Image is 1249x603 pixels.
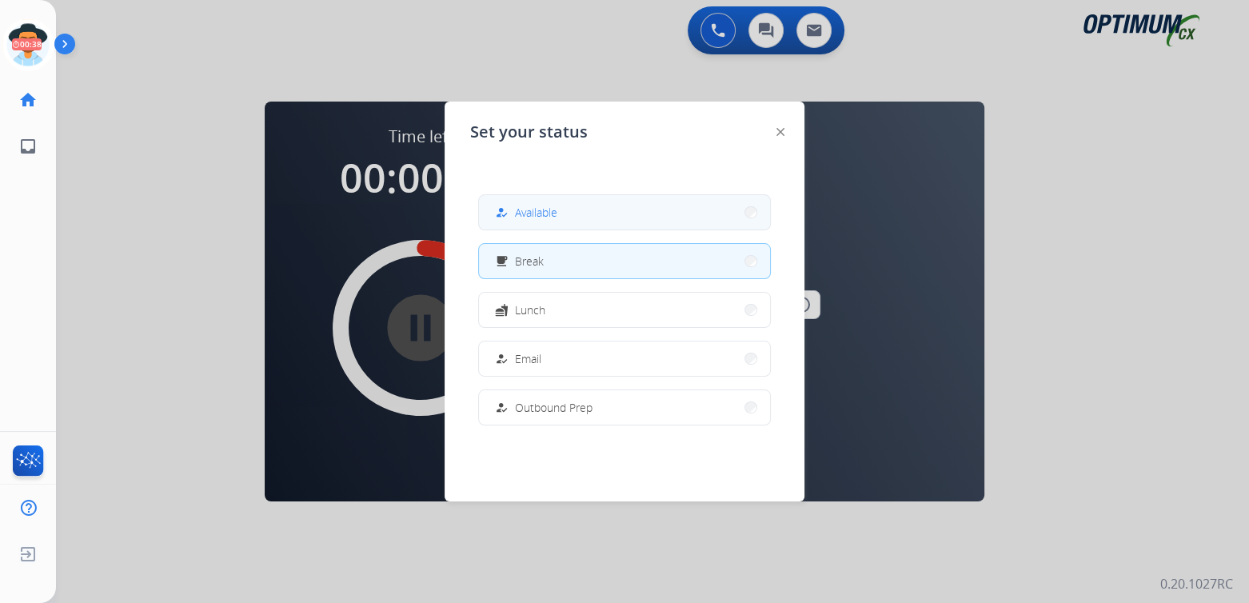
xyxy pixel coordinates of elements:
button: Lunch [479,293,770,327]
button: Available [479,195,770,230]
mat-icon: how_to_reg [495,352,509,365]
span: Set your status [470,121,588,143]
button: Email [479,341,770,376]
span: Outbound Prep [515,399,593,416]
mat-icon: inbox [18,137,38,156]
span: Available [515,204,557,221]
img: close-button [776,128,784,136]
button: Outbound Prep [479,390,770,425]
button: Break [479,244,770,278]
span: Email [515,350,541,367]
span: Break [515,253,544,270]
span: Lunch [515,301,545,318]
mat-icon: home [18,90,38,110]
mat-icon: how_to_reg [495,206,509,219]
mat-icon: free_breakfast [495,254,509,268]
p: 0.20.1027RC [1160,574,1233,593]
mat-icon: how_to_reg [495,401,509,414]
mat-icon: fastfood [495,303,509,317]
